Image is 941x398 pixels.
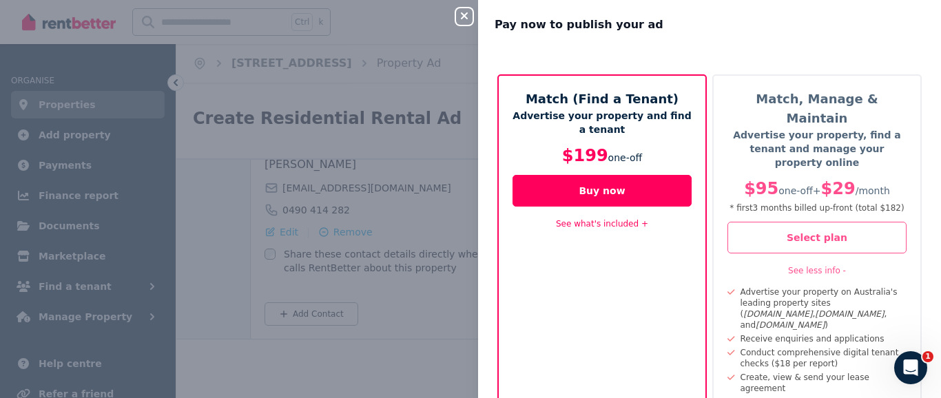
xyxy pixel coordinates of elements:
[562,146,608,165] span: $199
[513,175,692,207] button: Buy now
[513,90,692,109] h5: Match (Find a Tenant)
[735,333,885,344] div: Receive enquiries and applications
[727,222,907,253] button: Select plan
[608,152,643,163] span: one-off
[815,309,884,319] i: [DOMAIN_NAME]
[894,351,927,384] iframe: Intercom live chat
[821,179,856,198] span: $29
[727,128,907,169] p: Advertise your property, find a tenant and manage your property online
[727,90,907,128] h5: Match, Manage & Maintain
[813,185,821,196] span: +
[744,179,778,198] span: $95
[743,309,812,319] i: [DOMAIN_NAME]
[788,266,846,275] a: See less info -
[735,286,907,331] div: Advertise your property on Australia's leading property sites ( , , and )
[756,320,825,330] i: [DOMAIN_NAME]
[495,17,663,33] span: Pay now to publish your ad
[922,351,933,362] span: 1
[556,219,648,229] a: See what's included +
[856,185,890,196] span: / month
[778,185,813,196] span: one-off
[513,109,692,136] p: Advertise your property and find a tenant
[735,347,907,369] div: Conduct comprehensive digital tenant checks ($18 per report)
[727,202,907,213] p: * first 3 month s billed up-front (total $182 )
[735,372,907,394] div: Create, view & send your lease agreement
